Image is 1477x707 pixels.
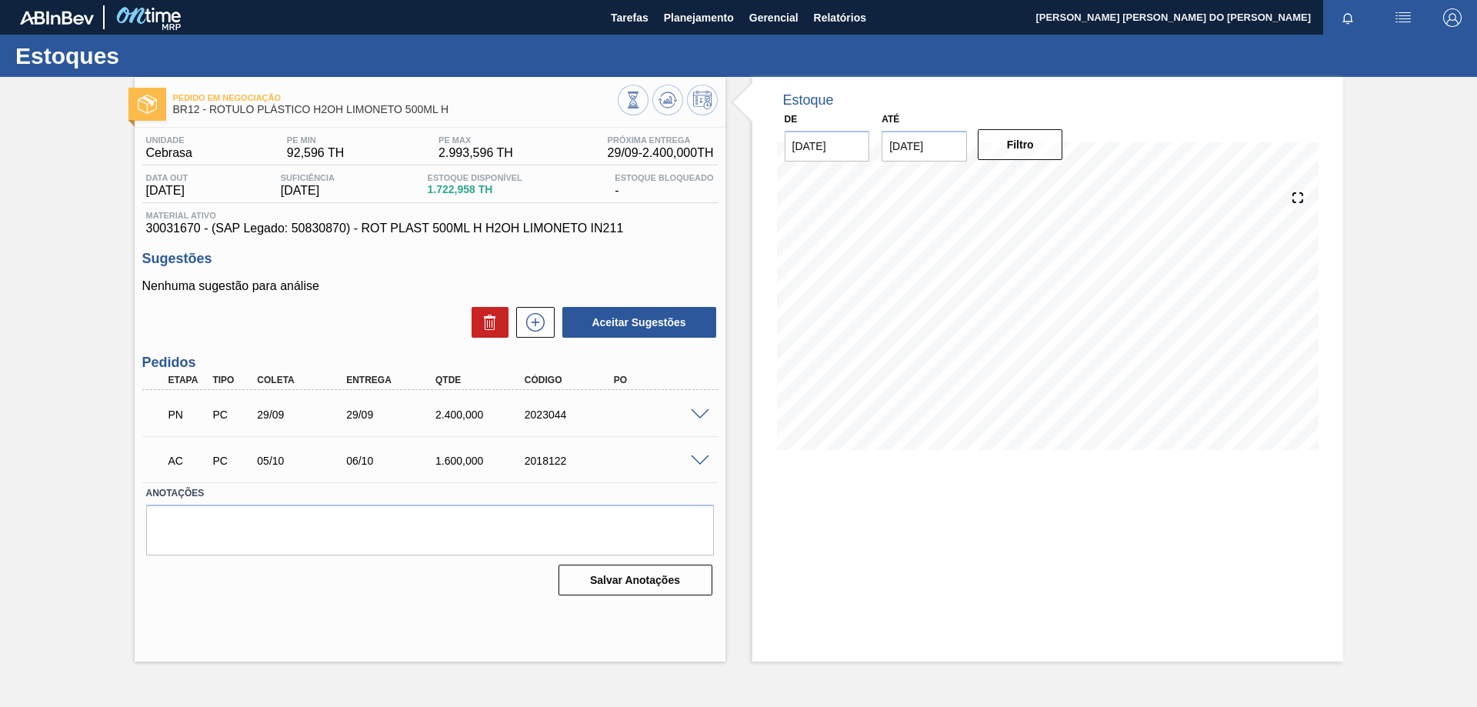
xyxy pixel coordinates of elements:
span: 29/09 - 2.400,000 TH [608,146,714,160]
div: Pedido em Negociação [165,398,211,432]
label: Anotações [146,482,714,505]
span: 2.993,596 TH [438,146,513,160]
div: 2018122 [521,455,621,467]
span: BR12 - RÓTULO PLÁSTICO H2OH LIMONETO 500ML H [173,104,618,115]
span: Planejamento [664,8,734,27]
div: PO [610,375,710,385]
p: PN [168,409,207,421]
div: Aceitar Sugestões [555,305,718,339]
img: userActions [1394,8,1412,27]
div: 1.600,000 [432,455,532,467]
span: Pedido em Negociação [173,93,618,102]
button: Atualizar Gráfico [652,85,683,115]
div: Coleta [253,375,353,385]
div: Código [521,375,621,385]
div: Nova sugestão [508,307,555,338]
div: - [611,173,717,198]
div: Aguardando Composição de Carga [165,444,211,478]
p: Nenhuma sugestão para análise [142,279,718,293]
span: Unidade [146,135,192,145]
span: Estoque Bloqueado [615,173,713,182]
div: Tipo [208,375,255,385]
div: Pedido de Compra [208,455,255,467]
input: dd/mm/yyyy [785,131,870,162]
button: Salvar Anotações [558,565,712,595]
div: Excluir Sugestões [464,307,508,338]
p: AC [168,455,207,467]
h3: Pedidos [142,355,718,371]
div: 06/10/2025 [342,455,442,467]
input: dd/mm/yyyy [882,131,967,162]
h1: Estoques [15,47,288,65]
button: Programar Estoque [687,85,718,115]
span: Cebrasa [146,146,192,160]
button: Aceitar Sugestões [562,307,716,338]
span: Data out [146,173,188,182]
div: 29/09/2025 [253,409,353,421]
div: Etapa [165,375,211,385]
span: Relatórios [814,8,866,27]
div: 05/10/2025 [253,455,353,467]
label: Até [882,114,899,125]
div: 2023044 [521,409,621,421]
div: 2.400,000 [432,409,532,421]
img: Logout [1443,8,1462,27]
button: Visão Geral dos Estoques [618,85,648,115]
button: Notificações [1323,7,1372,28]
span: PE MAX [438,135,513,145]
span: 1.722,958 TH [428,184,522,195]
span: Material ativo [146,211,714,220]
span: Próxima Entrega [608,135,714,145]
span: Estoque Disponível [428,173,522,182]
img: Ícone [138,95,157,114]
span: [DATE] [281,184,335,198]
h3: Sugestões [142,251,718,267]
span: 30031670 - (SAP Legado: 50830870) - ROT PLAST 500ML H H2OH LIMONETO IN211 [146,222,714,235]
div: Entrega [342,375,442,385]
span: PE MIN [287,135,344,145]
span: Suficiência [281,173,335,182]
div: Qtde [432,375,532,385]
span: Gerencial [749,8,799,27]
span: Tarefas [611,8,648,27]
span: [DATE] [146,184,188,198]
div: Estoque [783,92,834,108]
div: 29/09/2025 [342,409,442,421]
label: De [785,114,798,125]
button: Filtro [978,129,1063,160]
span: 92,596 TH [287,146,344,160]
img: TNhmsLtSVTkK8tSr43FrP2fwEKptu5GPRR3wAAAABJRU5ErkJggg== [20,11,94,25]
div: Pedido de Compra [208,409,255,421]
